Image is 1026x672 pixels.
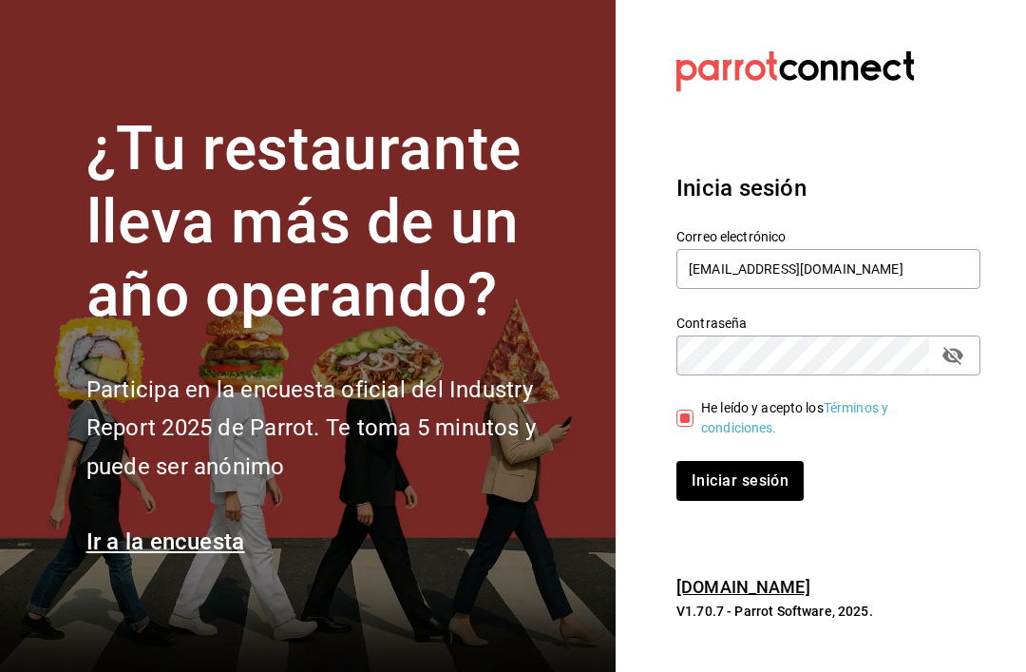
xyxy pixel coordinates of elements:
div: He leído y acepto los [701,398,965,438]
input: Ingresa tu correo electrónico [676,249,980,289]
p: V1.70.7 - Parrot Software, 2025. [676,602,980,621]
h1: ¿Tu restaurante lleva más de un año operando? [86,113,593,332]
h3: Inicia sesión [676,171,980,205]
label: Contraseña [676,317,980,330]
a: [DOMAIN_NAME] [676,577,810,597]
label: Correo electrónico [676,230,980,243]
h2: Participa en la encuesta oficial del Industry Report 2025 de Parrot. Te toma 5 minutos y puede se... [86,371,593,487]
button: Iniciar sesión [676,461,804,501]
a: Ir a la encuesta [86,528,245,555]
button: passwordField [937,339,969,372]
